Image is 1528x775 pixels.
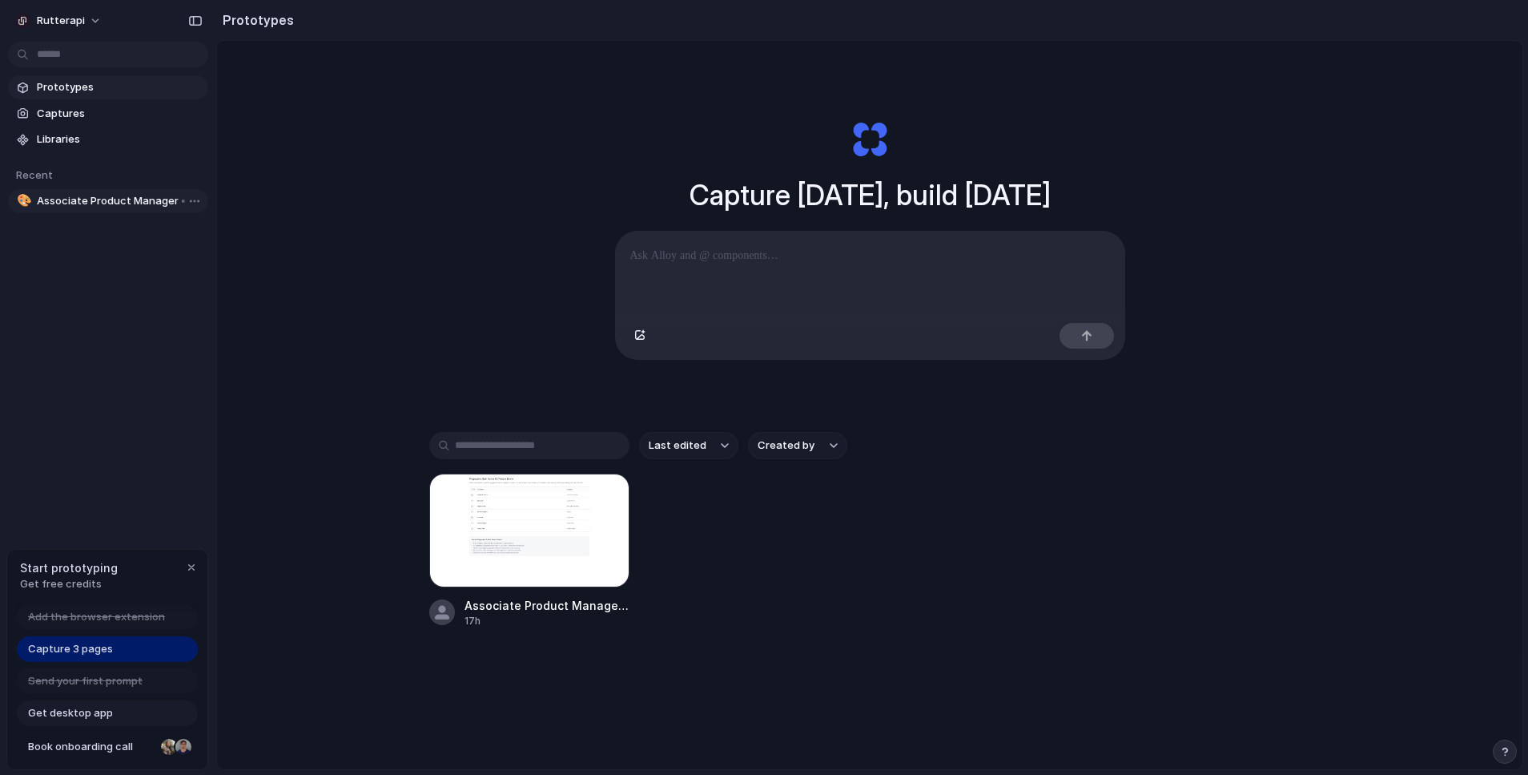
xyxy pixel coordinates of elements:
span: Get free credits [20,576,118,592]
a: Prototypes [8,75,208,99]
button: Last edited [639,432,738,459]
span: Libraries [37,131,202,147]
span: Last edited [649,438,706,454]
div: Associate Product Manager • [PERSON_NAME] [464,597,629,614]
span: Associate Product Manager • [PERSON_NAME] [37,193,202,209]
span: Captures [37,106,202,122]
a: Get desktop app [17,700,198,726]
span: Add the browser extension [28,609,165,625]
button: Created by [748,432,847,459]
a: 🎨Associate Product Manager • [PERSON_NAME] [8,189,208,213]
h2: Prototypes [216,10,294,30]
button: 🎨 [14,193,30,209]
div: 🎨 [17,192,28,210]
span: Prototypes [37,79,202,95]
div: Nicole Kubica [159,737,179,757]
div: Christian Iacullo [174,737,193,757]
a: Captures [8,102,208,126]
span: Send your first prompt [28,673,143,689]
h1: Capture [DATE], build [DATE] [690,174,1051,216]
a: Associate Product Manager • AshbyAssociate Product Manager • [PERSON_NAME]17h [429,474,629,628]
div: 17h [464,614,629,628]
span: Capture 3 pages [28,641,113,657]
span: Get desktop app [28,705,113,721]
span: Created by [758,438,814,454]
span: Recent [16,168,53,181]
a: Book onboarding call [17,734,198,760]
a: Libraries [8,127,208,151]
span: Book onboarding call [28,739,155,755]
span: rutterapi [37,13,85,29]
span: Start prototyping [20,559,118,576]
button: rutterapi [8,8,110,34]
